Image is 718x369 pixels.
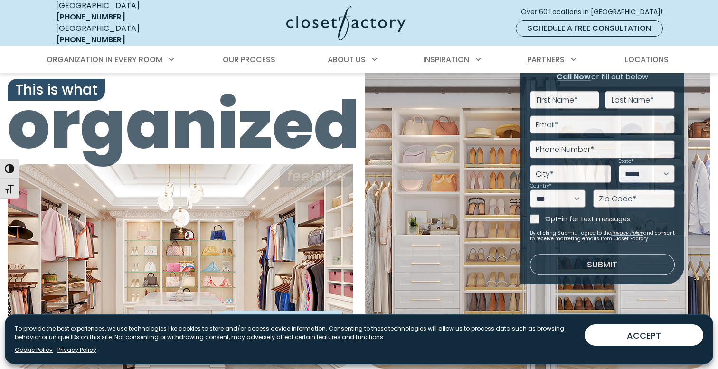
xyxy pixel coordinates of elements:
[516,20,663,37] a: Schedule a Free Consultation
[527,54,565,65] span: Partners
[328,54,366,65] span: About Us
[286,6,406,40] img: Closet Factory Logo
[56,23,194,46] div: [GEOGRAPHIC_DATA]
[520,4,671,20] a: Over 60 Locations in [GEOGRAPHIC_DATA]!
[223,54,275,65] span: Our Process
[56,11,125,22] a: [PHONE_NUMBER]
[625,54,669,65] span: Locations
[423,54,469,65] span: Inspiration
[56,34,125,45] a: [PHONE_NUMBER]
[280,165,353,187] span: like
[15,324,577,341] p: To provide the best experiences, we use technologies like cookies to store and/or access device i...
[15,346,53,354] a: Cookie Policy
[47,54,162,65] span: Organization in Every Room
[287,166,321,186] i: feels
[521,7,670,17] span: Over 60 Locations in [GEOGRAPHIC_DATA]!
[40,47,678,73] nav: Primary Menu
[8,91,353,158] span: organized
[585,324,703,346] button: ACCEPT
[57,346,96,354] a: Privacy Policy
[8,164,353,369] img: Closet Factory designed closet
[209,311,342,357] div: Custom closet systems for every space, style, and budget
